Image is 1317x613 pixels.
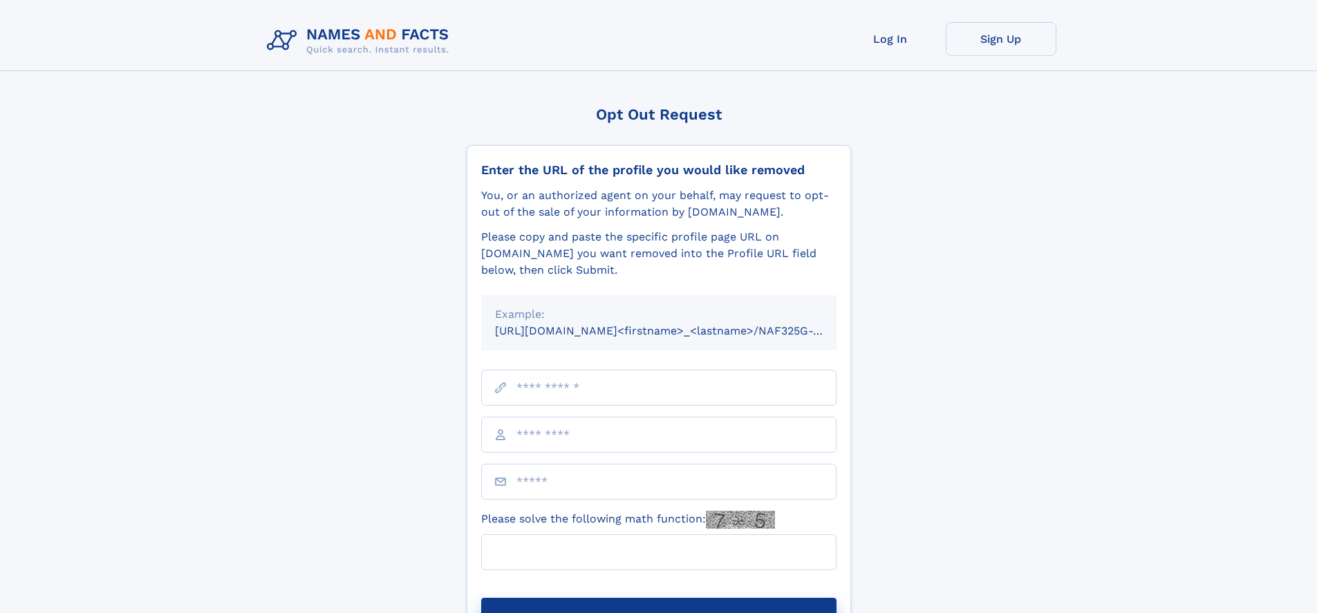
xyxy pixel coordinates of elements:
[495,324,863,337] small: [URL][DOMAIN_NAME]<firstname>_<lastname>/NAF325G-xxxxxxxx
[261,22,460,59] img: Logo Names and Facts
[495,306,823,323] div: Example:
[481,229,837,279] div: Please copy and paste the specific profile page URL on [DOMAIN_NAME] you want removed into the Pr...
[467,106,851,123] div: Opt Out Request
[835,22,946,56] a: Log In
[481,511,775,529] label: Please solve the following math function:
[481,162,837,178] div: Enter the URL of the profile you would like removed
[946,22,1056,56] a: Sign Up
[481,187,837,220] div: You, or an authorized agent on your behalf, may request to opt-out of the sale of your informatio...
